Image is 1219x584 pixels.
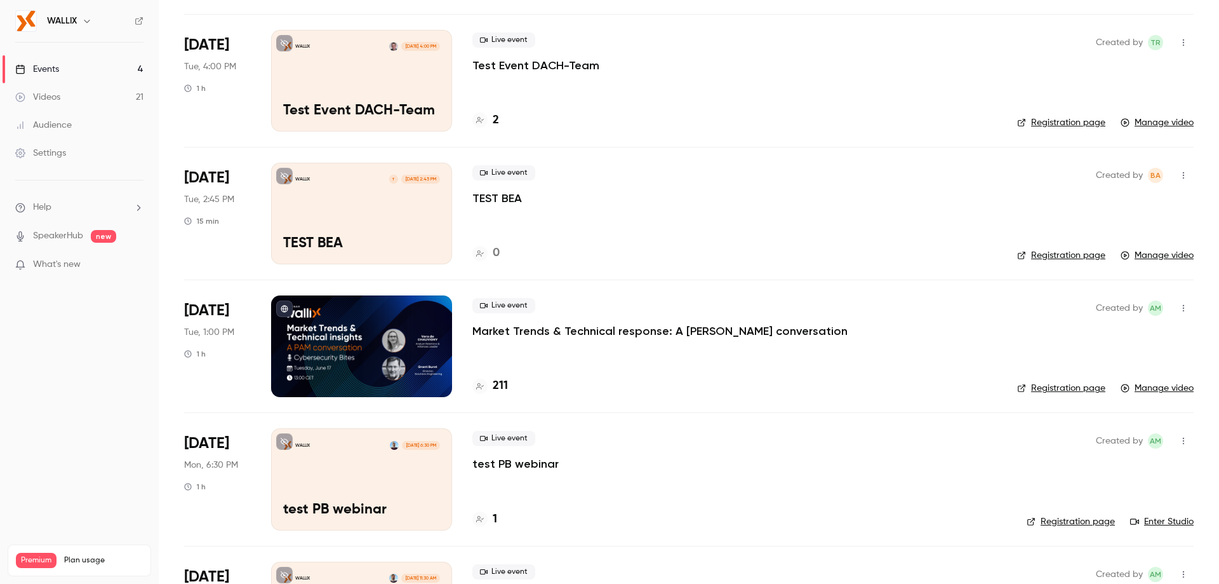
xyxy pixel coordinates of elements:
[283,236,440,252] p: TEST BEA
[1096,567,1143,582] span: Created by
[295,43,310,50] p: WALLIX
[184,349,206,359] div: 1 h
[1150,433,1161,449] span: am
[184,459,238,472] span: Mon, 6:30 PM
[401,175,439,184] span: [DATE] 2:45 PM
[15,119,72,132] div: Audience
[1121,249,1194,262] a: Manage video
[184,163,251,264] div: Jun 17 Tue, 2:45 PM (Europe/Madrid)
[295,176,310,182] p: WALLIX
[47,15,77,27] h6: WALLIX
[184,326,234,339] span: Tue, 1:00 PM
[184,301,229,321] span: [DATE]
[184,216,219,226] div: 15 min
[472,377,508,395] a: 211
[472,58,599,73] a: Test Event DACH-Team
[15,91,60,104] div: Videos
[472,511,497,528] a: 1
[295,442,310,449] p: WALLIX
[472,191,522,206] a: TEST BEA
[389,174,399,184] div: T
[1148,433,1163,449] span: arnaud malfilatre
[1121,116,1194,129] a: Manage video
[401,42,439,51] span: [DATE] 4:00 PM
[493,511,497,528] h4: 1
[271,163,452,264] a: TEST BEAWALLIXT[DATE] 2:45 PMTEST BEA
[1017,249,1105,262] a: Registration page
[128,259,143,271] iframe: Noticeable Trigger
[1121,382,1194,395] a: Manage video
[184,168,229,188] span: [DATE]
[402,441,439,450] span: [DATE] 6:30 PM
[184,428,251,530] div: Jun 16 Mon, 6:30 PM (Europe/Paris)
[1096,433,1143,449] span: Created by
[401,574,439,583] span: [DATE] 11:30 AM
[1150,567,1161,582] span: am
[1148,301,1163,316] span: arnaud malfilatre
[1148,35,1163,50] span: Thomas Reinhard
[184,35,229,55] span: [DATE]
[472,298,535,313] span: Live event
[15,147,66,160] div: Settings
[472,112,499,129] a: 2
[472,456,559,472] a: test PB webinar
[184,482,206,492] div: 1 h
[1150,35,1161,50] span: TR
[1096,301,1143,316] span: Created by
[184,30,251,132] div: Jun 24 Tue, 4:00 PM (Europe/Paris)
[1096,168,1143,183] span: Created by
[283,502,440,519] p: test PB webinar
[1017,116,1105,129] a: Registration page
[184,433,229,454] span: [DATE]
[472,245,500,262] a: 0
[33,201,51,214] span: Help
[271,30,452,132] a: Test Event DACH-TeamWALLIXGuido Kraft[DATE] 4:00 PMTest Event DACH-Team
[493,245,500,262] h4: 0
[472,323,848,339] a: Market Trends & Technical response: A [PERSON_NAME] conversation
[33,258,81,271] span: What's new
[472,32,535,48] span: Live event
[1148,168,1163,183] span: Bea Andres
[389,574,398,583] img: arnaud malfilatre
[472,431,535,446] span: Live event
[1130,515,1194,528] a: Enter Studio
[16,553,57,568] span: Premium
[1148,567,1163,582] span: arnaud malfilatre
[184,295,251,397] div: Jun 17 Tue, 1:00 PM (Europe/Paris)
[184,60,236,73] span: Tue, 4:00 PM
[1150,301,1161,316] span: am
[184,193,234,206] span: Tue, 2:45 PM
[493,377,508,395] h4: 211
[493,112,499,129] h4: 2
[64,555,143,566] span: Plan usage
[1096,35,1143,50] span: Created by
[271,428,452,530] a: test PB webinarWALLIXArnaud Malfilatre[DATE] 6:30 PMtest PB webinar
[1027,515,1115,528] a: Registration page
[472,564,535,580] span: Live event
[33,229,83,243] a: SpeakerHub
[389,42,398,51] img: Guido Kraft
[472,165,535,180] span: Live event
[16,11,36,31] img: WALLIX
[15,63,59,76] div: Events
[1017,382,1105,395] a: Registration page
[184,83,206,93] div: 1 h
[295,575,310,581] p: WALLIX
[1150,168,1161,183] span: BA
[390,441,399,450] img: Arnaud Malfilatre
[283,103,440,119] p: Test Event DACH-Team
[15,201,143,214] li: help-dropdown-opener
[91,230,116,243] span: new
